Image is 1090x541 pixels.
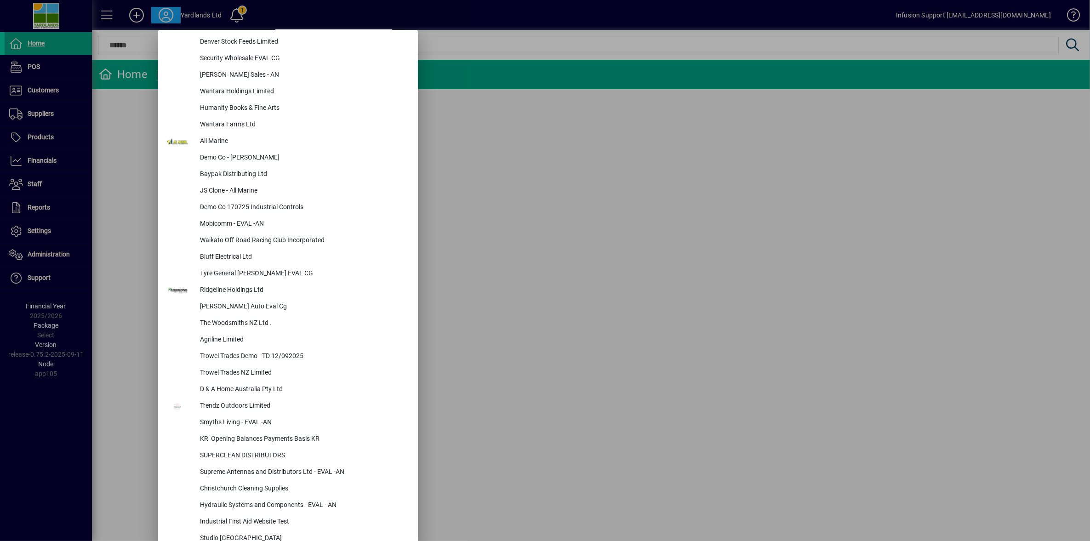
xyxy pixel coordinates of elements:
button: Hydraulic Systems and Components - EVAL - AN [163,497,413,514]
button: Ridgeline Holdings Ltd [163,282,413,299]
button: JS Clone - All Marine [163,183,413,199]
button: Trendz Outdoors Limited [163,398,413,415]
div: Industrial First Aid Website Test [193,514,413,530]
div: The Woodsmiths NZ Ltd . [193,315,413,332]
button: Trowel Trades NZ Limited [163,365,413,382]
div: JS Clone - All Marine [193,183,413,199]
button: KR_Opening Balances Payments Basis KR [163,431,413,448]
button: Tyre General [PERSON_NAME] EVAL CG [163,266,413,282]
div: D & A Home Australia Pty Ltd [193,382,413,398]
button: Wantara Farms Ltd [163,117,413,133]
button: Trowel Trades Demo - TD 12/092025 [163,348,413,365]
button: D & A Home Australia Pty Ltd [163,382,413,398]
div: SUPERCLEAN DISTRIBUTORS [193,448,413,464]
button: Humanity Books & Fine Arts [163,100,413,117]
div: Baypak Distributing Ltd [193,166,413,183]
button: Demo Co 170725 Industrial Controls [163,199,413,216]
div: Trowel Trades Demo - TD 12/092025 [193,348,413,365]
button: The Woodsmiths NZ Ltd . [163,315,413,332]
div: [PERSON_NAME] Auto Eval Cg [193,299,413,315]
div: Demo Co - [PERSON_NAME] [193,150,413,166]
button: Demo Co - [PERSON_NAME] [163,150,413,166]
button: Bluff Electrical Ltd [163,249,413,266]
button: Baypak Distributing Ltd [163,166,413,183]
button: Christchurch Cleaning Supplies [163,481,413,497]
button: Supreme Antennas and Distributors Ltd - EVAL -AN [163,464,413,481]
div: Hydraulic Systems and Components - EVAL - AN [193,497,413,514]
button: Wantara Holdings Limited [163,84,413,100]
button: Denver Stock Feeds Limited [163,34,413,51]
button: Industrial First Aid Website Test [163,514,413,530]
div: Christchurch Cleaning Supplies [193,481,413,497]
button: Mobicomm - EVAL -AN [163,216,413,233]
div: Wantara Farms Ltd [193,117,413,133]
button: All Marine [163,133,413,150]
div: [PERSON_NAME] Sales - AN [193,67,413,84]
button: Smyths Living - EVAL -AN [163,415,413,431]
div: Demo Co 170725 Industrial Controls [193,199,413,216]
button: [PERSON_NAME] Sales - AN [163,67,413,84]
div: Agriline Limited [193,332,413,348]
div: KR_Opening Balances Payments Basis KR [193,431,413,448]
button: Agriline Limited [163,332,413,348]
div: Mobicomm - EVAL -AN [193,216,413,233]
div: Tyre General [PERSON_NAME] EVAL CG [193,266,413,282]
div: Trendz Outdoors Limited [193,398,413,415]
div: Security Wholesale EVAL CG [193,51,413,67]
div: Denver Stock Feeds Limited [193,34,413,51]
div: Trowel Trades NZ Limited [193,365,413,382]
div: Smyths Living - EVAL -AN [193,415,413,431]
button: [PERSON_NAME] Auto Eval Cg [163,299,413,315]
button: Waikato Off Road Racing Club Incorporated [163,233,413,249]
div: All Marine [193,133,413,150]
div: Ridgeline Holdings Ltd [193,282,413,299]
button: SUPERCLEAN DISTRIBUTORS [163,448,413,464]
div: Bluff Electrical Ltd [193,249,413,266]
div: Waikato Off Road Racing Club Incorporated [193,233,413,249]
div: Humanity Books & Fine Arts [193,100,413,117]
div: Wantara Holdings Limited [193,84,413,100]
div: Supreme Antennas and Distributors Ltd - EVAL -AN [193,464,413,481]
button: Security Wholesale EVAL CG [163,51,413,67]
